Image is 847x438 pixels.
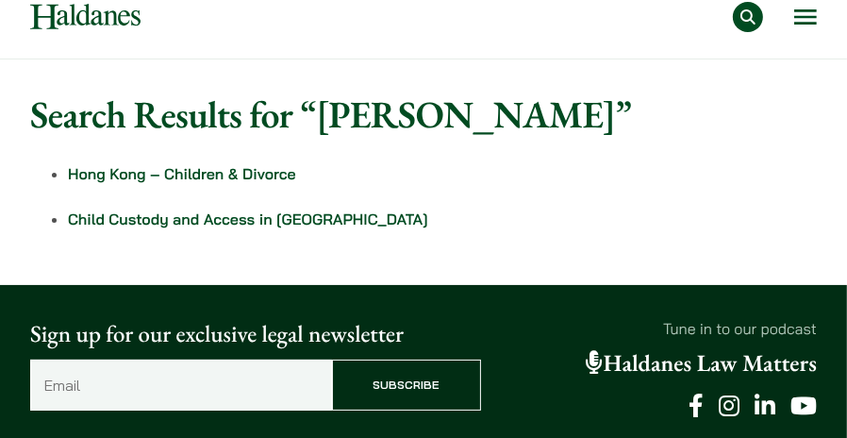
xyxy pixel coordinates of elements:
h1: Search Results for “[PERSON_NAME]” [30,92,817,137]
button: Search [733,2,763,32]
a: Hong Kong – Children & Divorce [68,164,296,183]
img: Logo of Haldanes [30,4,141,29]
p: Tune in to our podcast [508,317,817,340]
button: Open menu [794,9,817,25]
input: Email [30,360,332,411]
input: Subscribe [332,360,481,411]
a: Haldanes Law Matters [586,348,817,379]
a: Child Custody and Access in [GEOGRAPHIC_DATA] [68,210,428,228]
p: Sign up for our exclusive legal newsletter [30,317,481,352]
